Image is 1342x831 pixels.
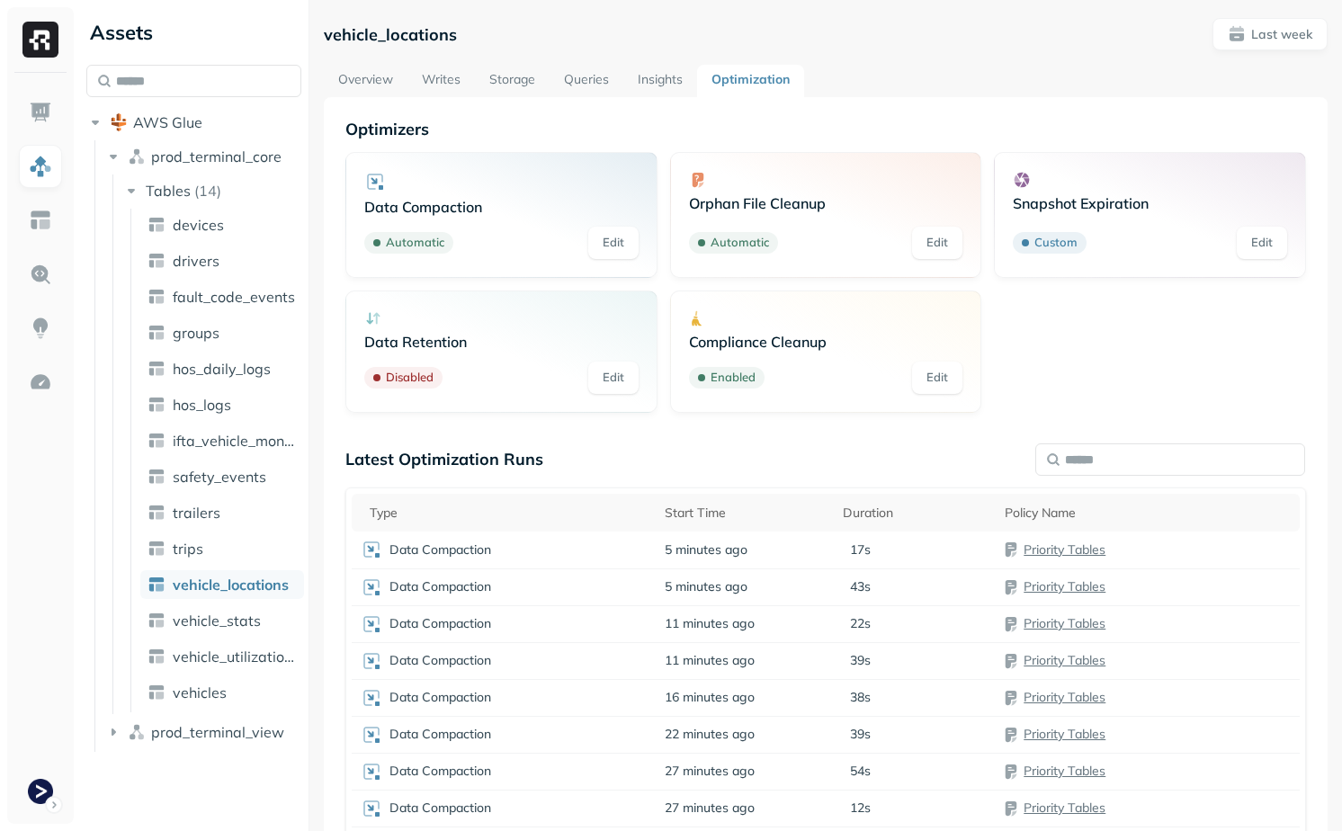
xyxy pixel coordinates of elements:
span: trips [173,540,203,558]
img: table [148,648,166,666]
img: table [148,396,166,414]
span: fault_code_events [173,288,295,306]
img: table [148,252,166,270]
a: Priority Tables [1024,726,1105,742]
p: 54s [850,763,871,780]
img: table [148,576,166,594]
a: vehicles [140,678,304,707]
img: Query Explorer [29,263,52,286]
a: Writes [407,65,475,97]
span: trailers [173,504,220,522]
a: Edit [1237,227,1287,259]
a: Storage [475,65,550,97]
p: Orphan File Cleanup [689,194,963,212]
img: table [148,216,166,234]
span: 5 minutes ago [665,578,747,595]
p: Data Compaction [389,578,491,595]
p: Snapshot Expiration [1013,194,1287,212]
span: ifta_vehicle_months [173,432,297,450]
a: vehicle_stats [140,606,304,635]
p: 17s [850,541,871,558]
a: Priority Tables [1024,689,1105,705]
img: Assets [29,155,52,178]
a: Priority Tables [1024,541,1105,558]
img: Terminal [28,779,53,804]
div: Type [370,505,647,522]
a: vehicle_locations [140,570,304,599]
div: Start Time [665,505,825,522]
a: Priority Tables [1024,615,1105,631]
a: hos_daily_logs [140,354,304,383]
span: AWS Glue [133,113,202,131]
p: Data Compaction [389,800,491,817]
p: 38s [850,689,871,706]
span: vehicle_stats [173,612,261,630]
p: 39s [850,652,871,669]
a: ifta_vehicle_months [140,426,304,455]
p: Data Compaction [389,652,491,669]
span: drivers [173,252,219,270]
p: Data Compaction [389,615,491,632]
span: prod_terminal_core [151,147,282,165]
a: Priority Tables [1024,578,1105,594]
a: devices [140,210,304,239]
p: Data Compaction [364,198,639,216]
span: vehicle_utilization_day [173,648,297,666]
img: table [148,612,166,630]
span: 5 minutes ago [665,541,747,558]
span: 11 minutes ago [665,615,755,632]
a: Priority Tables [1024,652,1105,668]
a: safety_events [140,462,304,491]
a: Priority Tables [1024,800,1105,816]
p: Automatic [386,234,444,252]
img: Insights [29,317,52,340]
p: Last week [1251,26,1312,43]
p: Automatic [711,234,769,252]
a: hos_logs [140,390,304,419]
p: Compliance Cleanup [689,333,963,351]
img: table [148,288,166,306]
img: Ryft [22,22,58,58]
span: hos_logs [173,396,231,414]
button: prod_terminal_view [104,718,302,746]
div: Policy Name [1005,505,1291,522]
span: vehicles [173,684,227,701]
p: Data Compaction [389,726,491,743]
a: Edit [588,227,639,259]
p: Data Compaction [389,689,491,706]
span: hos_daily_logs [173,360,271,378]
p: vehicle_locations [324,24,457,45]
img: Asset Explorer [29,209,52,232]
p: Latest Optimization Runs [345,449,543,469]
a: Edit [588,362,639,394]
p: Data Retention [364,333,639,351]
span: vehicle_locations [173,576,289,594]
p: Enabled [711,369,756,387]
img: Optimization [29,371,52,394]
img: namespace [128,723,146,741]
p: 39s [850,726,871,743]
a: Priority Tables [1024,763,1105,779]
a: Edit [912,362,962,394]
span: groups [173,324,219,342]
a: vehicle_utilization_day [140,642,304,671]
p: 12s [850,800,871,817]
a: drivers [140,246,304,275]
img: root [110,113,128,131]
div: Duration [843,505,987,522]
p: Data Compaction [389,763,491,780]
p: Disabled [386,369,434,387]
button: prod_terminal_core [104,142,302,171]
p: Custom [1034,234,1078,252]
button: AWS Glue [86,108,301,137]
span: safety_events [173,468,266,486]
a: Edit [912,227,962,259]
span: devices [173,216,224,234]
img: table [148,504,166,522]
img: Dashboard [29,101,52,124]
a: Optimization [697,65,804,97]
img: table [148,684,166,701]
p: 22s [850,615,871,632]
button: Tables(14) [122,176,303,205]
p: Data Compaction [389,541,491,558]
